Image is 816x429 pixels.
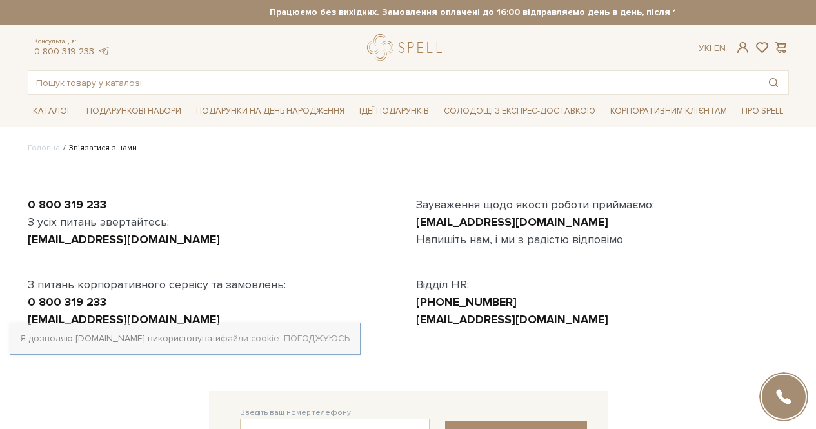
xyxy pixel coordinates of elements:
[416,295,517,309] a: [PHONE_NUMBER]
[710,43,712,54] span: |
[714,43,726,54] a: En
[408,196,797,328] div: Зауваження щодо якості роботи приймаємо: Напишіть нам, і ми з радістю відповімо Відділ HR:
[60,143,137,154] li: Зв’язатися з нами
[97,46,110,57] a: telegram
[81,101,186,121] span: Подарункові набори
[20,196,408,328] div: З усіх питань звертайтесь: З питань корпоративного сервісу та замовлень:
[439,100,601,122] a: Солодощі з експрес-доставкою
[737,101,788,121] span: Про Spell
[28,232,220,246] a: [EMAIL_ADDRESS][DOMAIN_NAME]
[34,37,110,46] span: Консультація:
[28,295,106,309] a: 0 800 319 233
[191,101,350,121] span: Подарунки на День народження
[28,143,60,153] a: Головна
[699,43,726,54] div: Ук
[28,312,220,326] a: [EMAIL_ADDRESS][DOMAIN_NAME]
[240,407,351,419] label: Введіть ваш номер телефону
[34,46,94,57] a: 0 800 319 233
[221,333,279,344] a: файли cookie
[354,101,434,121] span: Ідеї подарунків
[759,71,788,94] button: Пошук товару у каталозі
[416,312,608,326] a: [EMAIL_ADDRESS][DOMAIN_NAME]
[367,34,448,61] a: logo
[28,71,759,94] input: Пошук товару у каталозі
[28,101,77,121] span: Каталог
[10,333,360,344] div: Я дозволяю [DOMAIN_NAME] використовувати
[284,333,350,344] a: Погоджуюсь
[605,100,732,122] a: Корпоративним клієнтам
[416,215,608,229] a: [EMAIL_ADDRESS][DOMAIN_NAME]
[28,197,106,212] a: 0 800 319 233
